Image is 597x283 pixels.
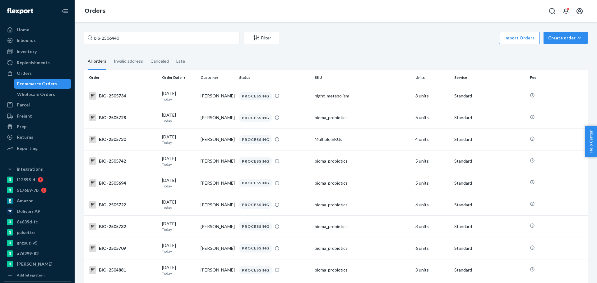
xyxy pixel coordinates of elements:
td: 6 units [413,237,451,259]
a: a76299-82 [4,249,71,258]
th: Units [413,70,451,85]
td: 3 units [413,259,451,281]
div: f12898-4 [17,177,35,183]
div: night_metabolism [315,93,410,99]
p: Standard [454,245,525,251]
div: Returns [17,134,33,140]
div: Inbounds [17,37,36,43]
div: Freight [17,113,32,119]
div: bioma_probiotics [315,245,410,251]
div: Ecommerce Orders [17,81,57,87]
a: 5176b9-7b [4,185,71,195]
button: Help Center [585,126,597,157]
a: Returns [4,132,71,142]
button: Open Search Box [546,5,558,17]
p: Standard [454,158,525,164]
a: f12898-4 [4,175,71,185]
a: gnzsuz-v5 [4,238,71,248]
td: [PERSON_NAME] [198,194,237,216]
a: Reporting [4,143,71,153]
div: Inventory [17,48,37,55]
p: Standard [454,180,525,186]
p: Today [162,97,196,102]
div: [DATE] [162,221,196,232]
td: 3 units [413,85,451,107]
th: SKU [312,70,413,85]
div: BIO-2505734 [89,92,157,100]
a: Deliverr API [4,206,71,216]
td: 5 units [413,150,451,172]
div: pulsetto [17,229,35,236]
div: bioma_probiotics [315,202,410,208]
p: Today [162,162,196,167]
button: Import Orders [499,32,540,44]
p: Standard [454,136,525,142]
a: 6e639d-fc [4,217,71,227]
div: bioma_probiotics [315,158,410,164]
p: Today [162,183,196,189]
a: Inventory [4,47,71,56]
input: Search orders [84,32,239,44]
div: Filter [243,35,279,41]
p: Today [162,227,196,232]
th: Order [84,70,160,85]
button: Create order [544,32,588,44]
div: BIO-2505709 [89,245,157,252]
td: Multiple SKUs [312,128,413,150]
td: 5 units [413,172,451,194]
div: BIO-2504881 [89,266,157,274]
th: Order Date [160,70,198,85]
td: [PERSON_NAME] [198,128,237,150]
div: Amazon [17,198,34,204]
th: Fee [527,70,588,85]
div: BIO-2505722 [89,201,157,209]
div: PROCESSING [239,222,272,231]
a: [PERSON_NAME] [4,259,71,269]
div: BIO-2505694 [89,179,157,187]
div: Canceled [150,53,169,69]
div: 5176b9-7b [17,187,39,193]
a: Orders [85,7,105,14]
div: [DATE] [162,242,196,254]
a: Home [4,25,71,35]
div: [PERSON_NAME] [17,261,53,267]
div: Late [176,53,185,69]
div: [DATE] [162,264,196,276]
td: 4 units [413,128,451,150]
td: [PERSON_NAME] [198,259,237,281]
p: Standard [454,223,525,230]
button: Integrations [4,164,71,174]
div: BIO-2505732 [89,223,157,230]
a: Freight [4,111,71,121]
div: PROCESSING [239,244,272,252]
div: bioma_probiotics [315,223,410,230]
p: Standard [454,267,525,273]
div: [DATE] [162,134,196,145]
div: Add Integration [17,272,44,278]
div: [DATE] [162,90,196,102]
p: Standard [454,202,525,208]
div: Customer [201,75,234,80]
p: Standard [454,93,525,99]
div: Parcel [17,102,30,108]
div: bioma_probiotics [315,267,410,273]
div: BIO-2505728 [89,114,157,121]
div: PROCESSING [239,157,272,165]
a: pulsetto [4,227,71,237]
th: Service [452,70,527,85]
div: Invalid address [114,53,143,69]
div: Orders [17,70,32,76]
a: Orders [4,68,71,78]
div: bioma_probiotics [315,180,410,186]
div: gnzsuz-v5 [17,240,37,246]
div: Wholesale Orders [17,91,55,97]
div: bioma_probiotics [315,115,410,121]
p: Today [162,118,196,124]
a: Ecommerce Orders [14,79,71,89]
div: Prep [17,124,26,130]
button: Close Navigation [58,5,71,17]
div: Home [17,27,29,33]
div: BIO-2505730 [89,136,157,143]
p: Today [162,249,196,254]
div: PROCESSING [239,135,272,144]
